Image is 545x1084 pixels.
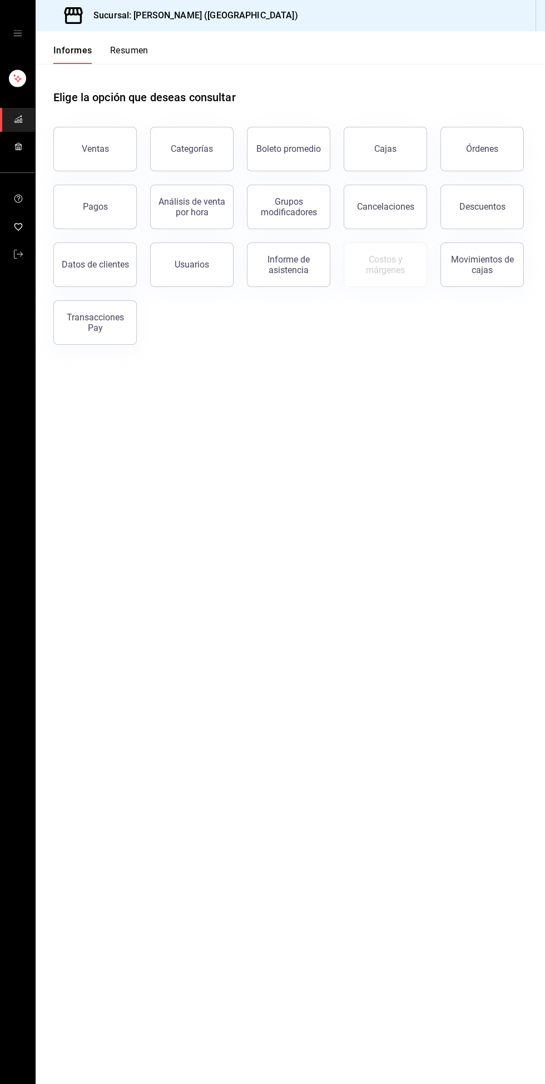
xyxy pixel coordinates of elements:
button: Categorías [150,127,234,171]
font: Ventas [82,143,109,154]
button: Órdenes [440,127,524,171]
button: cajón abierto [13,29,22,38]
button: Grupos modificadores [247,185,330,229]
font: Elige la opción que deseas consultar [53,91,236,104]
font: Informes [53,45,92,56]
button: Movimientos de cajas [440,242,524,287]
font: Transacciones Pay [67,312,124,333]
font: Boleto promedio [256,143,321,154]
button: Cancelaciones [344,185,427,229]
font: Movimientos de cajas [451,254,514,275]
font: Resumen [110,45,148,56]
font: Categorías [171,143,213,154]
font: Grupos modificadores [261,196,317,217]
button: Informe de asistencia [247,242,330,287]
font: Cajas [374,143,397,154]
font: Sucursal: [PERSON_NAME] ([GEOGRAPHIC_DATA]) [93,10,298,21]
div: pestañas de navegación [53,44,148,64]
button: Análisis de venta por hora [150,185,234,229]
button: Descuentos [440,185,524,229]
font: Cancelaciones [357,201,414,212]
font: Pagos [83,201,108,212]
button: Datos de clientes [53,242,137,287]
button: Pagos [53,185,137,229]
font: Descuentos [459,201,506,212]
font: Datos de clientes [62,259,129,270]
button: Contrata inventarios para ver este informe [344,242,427,287]
button: Cajas [344,127,427,171]
font: Análisis de venta por hora [158,196,225,217]
button: Usuarios [150,242,234,287]
font: Órdenes [466,143,498,154]
font: Costos y márgenes [366,254,405,275]
font: Usuarios [175,259,209,270]
button: Transacciones Pay [53,300,137,345]
button: Boleto promedio [247,127,330,171]
font: Informe de asistencia [267,254,310,275]
button: Ventas [53,127,137,171]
